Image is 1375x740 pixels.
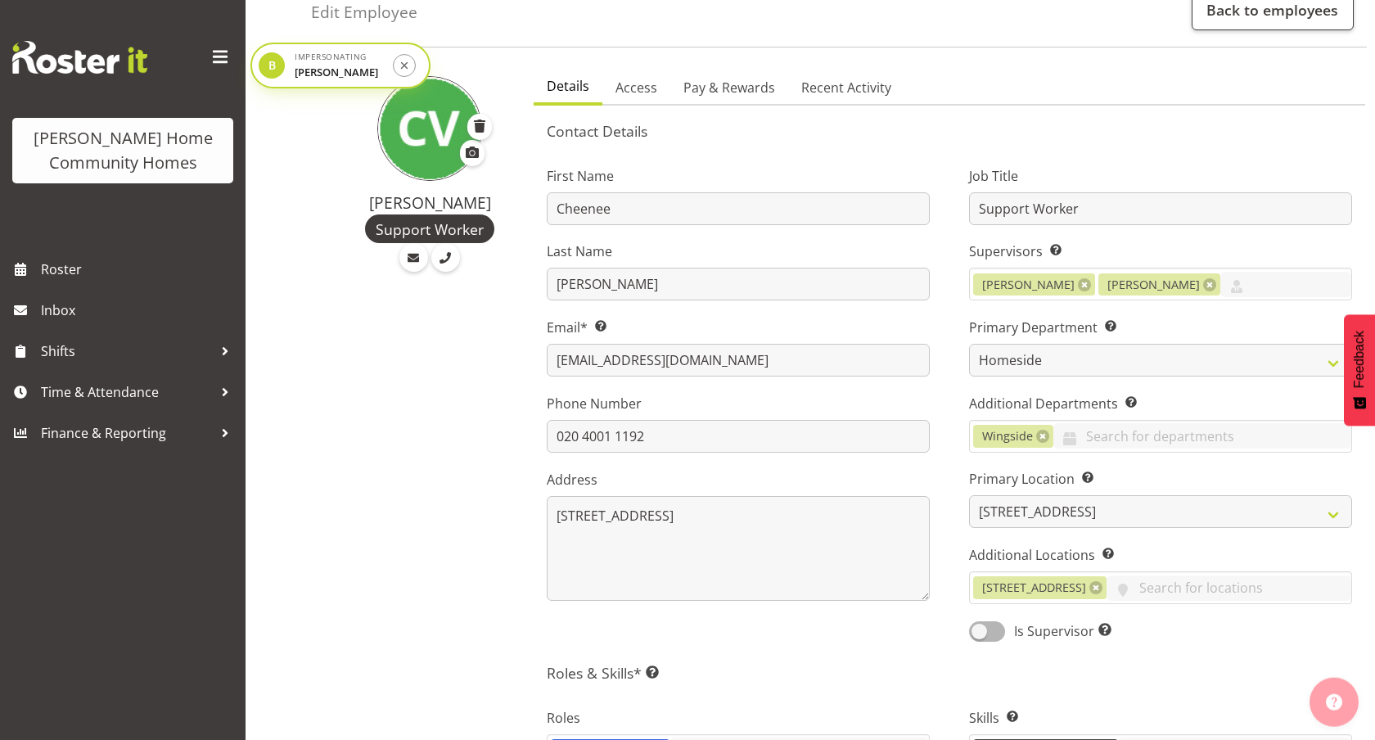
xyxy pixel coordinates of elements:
[41,257,237,282] span: Roster
[969,469,1352,489] label: Primary Location
[969,166,1352,186] label: Job Title
[547,192,930,225] input: First Name
[547,470,930,490] label: Address
[982,276,1075,294] span: [PERSON_NAME]
[969,394,1352,413] label: Additional Departments
[547,664,1352,682] h5: Roles & Skills*
[547,241,930,261] label: Last Name
[1005,621,1111,641] span: Is Supervisor
[41,421,213,445] span: Finance & Reporting
[547,394,930,413] label: Phone Number
[376,219,484,240] span: Support Worker
[547,318,930,337] label: Email*
[12,41,147,74] img: Rosterit website logo
[547,76,589,96] span: Details
[969,241,1352,261] label: Supervisors
[547,122,1352,140] h5: Contact Details
[547,268,930,300] input: Last Name
[1053,423,1351,449] input: Search for departments
[547,708,930,728] label: Roles
[615,78,657,97] span: Access
[1344,314,1375,426] button: Feedback - Show survey
[41,298,237,323] span: Inbox
[399,243,428,272] a: Email Employee
[1352,331,1367,388] span: Feedback
[431,243,460,272] a: Call Employee
[547,166,930,186] label: First Name
[1107,575,1351,601] input: Search for locations
[1326,691,1342,707] img: help-xxl-2.png
[29,126,217,175] div: [PERSON_NAME] Home Community Homes
[41,339,213,363] span: Shifts
[969,708,1352,728] label: Skills
[969,545,1352,565] label: Additional Locations
[1107,276,1200,294] span: [PERSON_NAME]
[969,318,1352,337] label: Primary Department
[547,420,930,453] input: Phone Number
[801,78,891,97] span: Recent Activity
[969,192,1352,225] input: Job Title
[683,78,775,97] span: Pay & Rewards
[377,76,482,181] img: cheenee-vargas8657.jpg
[547,344,930,377] input: Email Address
[311,3,417,21] h4: Edit Employee
[393,54,416,77] button: Stop impersonation
[982,579,1086,597] span: [STREET_ADDRESS]
[41,380,213,404] span: Time & Attendance
[345,194,514,212] h4: [PERSON_NAME]
[982,427,1033,445] span: Wingside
